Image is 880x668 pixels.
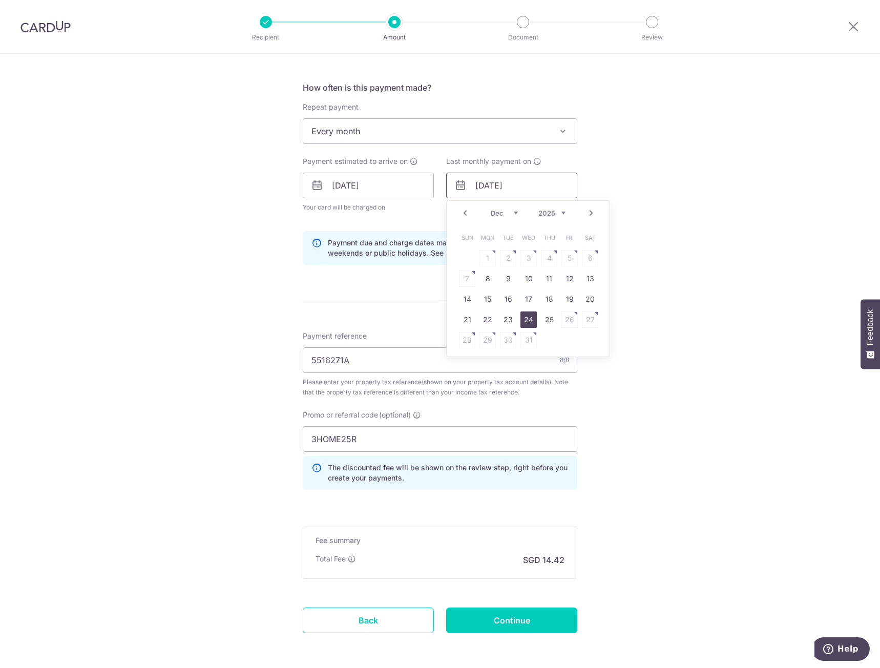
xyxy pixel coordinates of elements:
div: 8/8 [560,355,569,365]
span: Feedback [866,309,875,345]
span: Every month [303,118,577,144]
span: Thursday [541,229,557,246]
input: Continue [446,608,577,633]
a: 20 [582,291,598,307]
span: Sunday [459,229,475,246]
a: Next [585,207,597,219]
p: Total Fee [316,554,346,564]
a: 12 [561,270,578,287]
a: 15 [479,291,496,307]
a: Prev [459,207,471,219]
p: Review [614,32,690,43]
a: 23 [500,311,516,328]
p: Payment due and charge dates may be adjusted if it falls on weekends or public holidays. See fina... [328,238,569,258]
p: SGD 14.42 [523,554,564,566]
iframe: Opens a widget where you can find more information [814,637,870,663]
span: Monday [479,229,496,246]
span: Payment reference [303,331,367,341]
a: 16 [500,291,516,307]
span: Promo or referral code [303,410,378,420]
a: 25 [541,311,557,328]
p: Recipient [228,32,304,43]
h5: Fee summary [316,535,564,546]
p: The discounted fee will be shown on the review step, right before you create your payments. [328,463,569,483]
a: 17 [520,291,537,307]
p: Document [485,32,561,43]
img: CardUp [20,20,71,33]
span: Your card will be charged on [303,202,434,213]
a: 8 [479,270,496,287]
span: Friday [561,229,578,246]
input: DD / MM / YYYY [446,173,577,198]
label: Repeat payment [303,102,359,112]
span: Wednesday [520,229,537,246]
span: (optional) [379,410,411,420]
a: 9 [500,270,516,287]
span: Every month [303,119,577,143]
a: 14 [459,291,475,307]
input: DD / MM / YYYY [303,173,434,198]
a: 21 [459,311,475,328]
a: 19 [561,291,578,307]
span: Payment estimated to arrive on [303,156,408,166]
a: 22 [479,311,496,328]
span: Last monthly payment on [446,156,531,166]
h5: How often is this payment made? [303,81,577,94]
a: 10 [520,270,537,287]
a: 11 [541,270,557,287]
button: Feedback - Show survey [861,299,880,369]
a: 24 [520,311,537,328]
a: 13 [582,270,598,287]
span: Saturday [582,229,598,246]
p: Amount [357,32,432,43]
div: Please enter your property tax reference(shown on your property tax account details). Note that t... [303,377,577,398]
a: 18 [541,291,557,307]
a: Back [303,608,434,633]
span: Tuesday [500,229,516,246]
